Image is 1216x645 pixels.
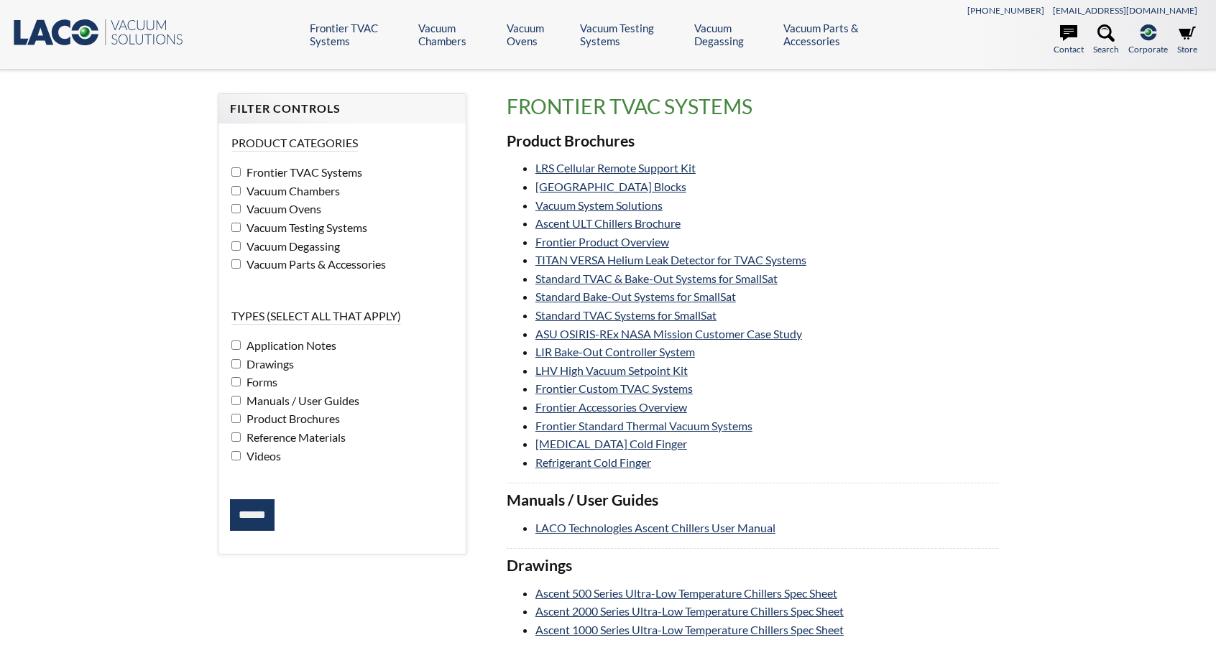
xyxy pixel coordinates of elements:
span: Drawings [243,357,294,371]
a: ASU OSIRIS-REx NASA Mission Customer Case Study [535,327,802,340]
input: Forms [231,377,241,386]
span: Vacuum Degassing [243,239,340,253]
a: Ascent 2000 Series Ultra-Low Temperature Chillers Spec Sheet [535,604,844,618]
input: Frontier TVAC Systems [231,167,241,177]
a: Standard Bake-Out Systems for SmallSat [535,289,736,303]
a: Vacuum Chambers [418,22,496,47]
input: Vacuum Degassing [231,241,241,251]
a: Store [1177,24,1197,56]
h3: Drawings [507,556,999,576]
a: LIR Bake-Out Controller System [535,345,695,358]
a: Vacuum System Solutions [535,198,663,212]
input: Drawings [231,359,241,368]
a: Frontier Accessories Overview [535,400,687,414]
input: Vacuum Chambers [231,186,241,195]
a: [EMAIL_ADDRESS][DOMAIN_NAME] [1053,5,1197,16]
a: Frontier Standard Thermal Vacuum Systems [535,419,752,432]
a: Search [1093,24,1119,56]
input: Product Brochures [231,414,241,423]
a: Vacuum Testing Systems [580,22,683,47]
a: Standard TVAC & Bake-Out Systems for SmallSat [535,272,778,285]
span: Product Brochures [243,412,340,425]
span: Application Notes [243,338,336,352]
legend: Types (select all that apply) [231,308,401,325]
h3: Product Brochures [507,131,999,152]
a: Standard TVAC Systems for SmallSat [535,308,717,322]
legend: Product Categories [231,135,358,152]
a: Vacuum Parts & Accessories [783,22,903,47]
a: Frontier TVAC Systems [310,22,407,47]
a: Ascent ULT Chillers Brochure [535,216,681,230]
a: [PHONE_NUMBER] [967,5,1044,16]
a: [MEDICAL_DATA] Cold Finger [535,437,687,450]
span: Vacuum Testing Systems [243,221,367,234]
a: Frontier Product Overview [535,235,669,249]
span: Manuals / User Guides [243,394,359,407]
a: LRS Cellular Remote Support Kit [535,161,696,175]
input: Reference Materials [231,432,241,442]
a: LHV High Vacuum Setpoint Kit [535,363,688,377]
a: TITAN VERSA Helium Leak Detector for TVAC Systems [535,253,806,266]
span: Vacuum Chambers [243,184,340,198]
input: Videos [231,451,241,460]
span: translation missing: en.product_groups.Frontier TVAC Systems [507,94,752,119]
a: Vacuum Degassing [694,22,773,47]
a: Contact [1054,24,1084,56]
span: Corporate [1128,42,1168,56]
a: [GEOGRAPHIC_DATA] Blocks [535,180,686,193]
span: Vacuum Ovens [243,202,321,215]
input: Manuals / User Guides [231,396,241,405]
span: Forms [243,375,277,389]
h3: Manuals / User Guides [507,491,999,511]
input: Vacuum Parts & Accessories [231,259,241,269]
a: Refrigerant Cold Finger [535,455,651,469]
input: Vacuum Testing Systems [231,223,241,232]
span: Vacuum Parts & Accessories [243,257,386,271]
span: Videos [243,449,281,463]
a: Frontier Custom TVAC Systems [535,381,693,395]
span: Frontier TVAC Systems [243,165,362,179]
a: Ascent 500 Series Ultra-Low Temperature Chillers Spec Sheet [535,586,837,600]
span: Reference Materials [243,430,346,444]
input: Application Notes [231,340,241,350]
a: LACO Technologies Ascent Chillers User Manual [535,521,775,534]
input: Vacuum Ovens [231,204,241,213]
a: Ascent 1000 Series Ultra-Low Temperature Chillers Spec Sheet [535,623,844,636]
h4: Filter Controls [230,101,454,116]
a: Vacuum Ovens [507,22,569,47]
